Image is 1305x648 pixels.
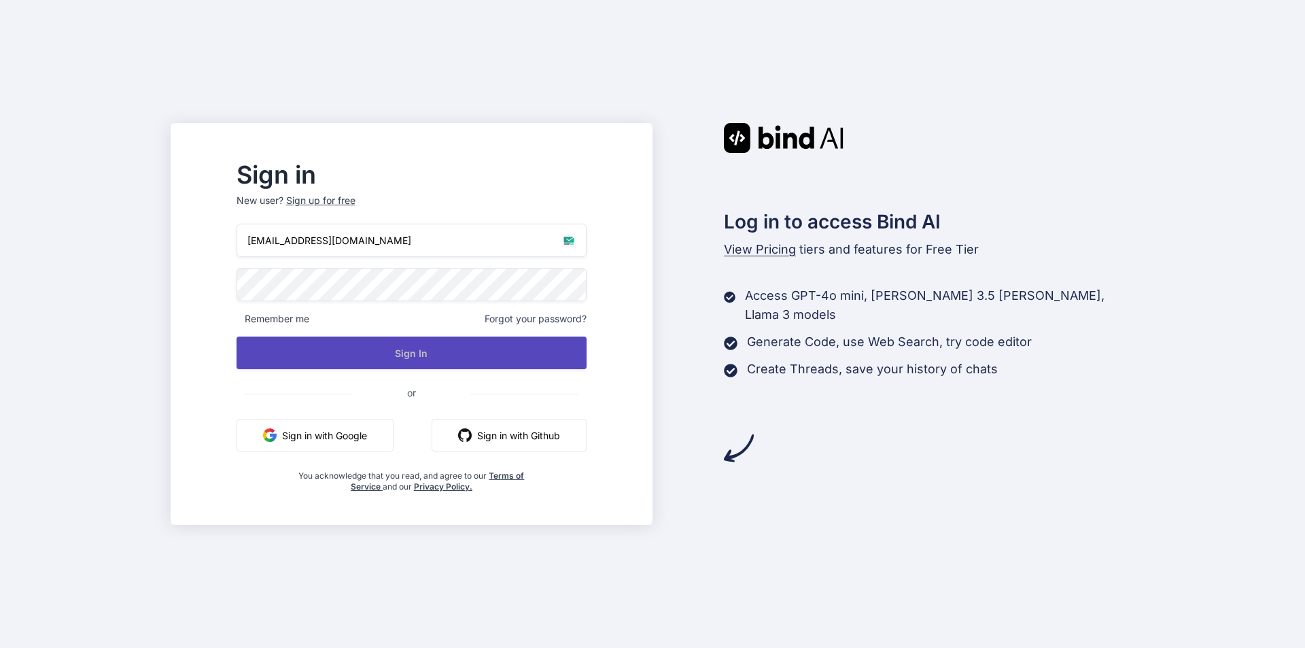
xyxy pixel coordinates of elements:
div: You acknowledge that you read, and agree to our and our [295,462,529,492]
span: View Pricing [724,242,796,256]
p: tiers and features for Free Tier [724,240,1134,259]
img: github [458,428,472,442]
button: Sign in with Google [237,419,394,451]
a: Privacy Policy. [414,481,472,492]
button: Sign in with Github [432,419,587,451]
input: Login or Email [237,224,587,257]
img: Bind AI logo [724,123,843,153]
img: arrow [724,433,754,463]
div: Sign up for free [286,194,355,207]
p: New user? [237,194,587,224]
p: Access GPT-4o mini, [PERSON_NAME] 3.5 [PERSON_NAME], Llama 3 models [745,286,1134,324]
span: or [353,376,470,409]
p: Generate Code, use Web Search, try code editor [747,332,1032,352]
img: google [263,428,277,442]
span: Forgot your password? [485,312,587,326]
h2: Log in to access Bind AI [724,207,1134,236]
p: Create Threads, save your history of chats [747,360,998,379]
h2: Sign in [237,164,587,186]
a: Terms of Service [351,471,525,492]
button: Sign In [237,337,587,369]
span: Remember me [237,312,309,326]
